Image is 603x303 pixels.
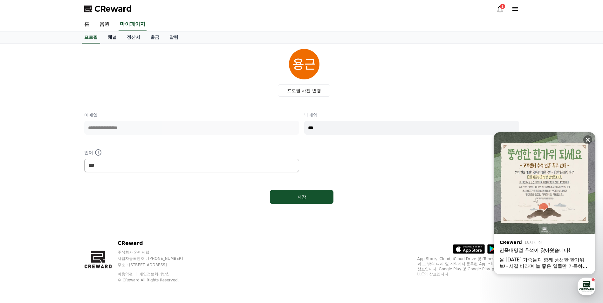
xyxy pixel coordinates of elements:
[84,149,299,156] p: 언어
[103,31,122,44] a: 채널
[118,239,195,247] p: CReward
[122,31,145,44] a: 정산서
[94,4,132,14] span: CReward
[164,31,183,44] a: 알림
[289,49,319,79] img: profile_image
[139,272,170,276] a: 개인정보처리방침
[2,201,42,217] a: 홈
[304,112,519,118] p: 닉네임
[94,18,115,31] a: 음원
[84,4,132,14] a: CReward
[82,31,100,44] a: 프로필
[118,272,138,276] a: 이용약관
[119,18,147,31] a: 마이페이지
[118,278,195,283] p: © CReward All Rights Reserved.
[270,190,333,204] button: 저장
[278,84,330,97] label: 프로필 사진 변경
[145,31,164,44] a: 출금
[98,211,106,216] span: 설정
[118,250,195,255] p: 주식회사 와이피랩
[20,211,24,216] span: 홈
[496,5,504,13] a: 1
[500,4,505,9] div: 1
[58,211,66,216] span: 대화
[82,201,122,217] a: 설정
[283,194,321,200] div: 저장
[79,18,94,31] a: 홈
[118,262,195,267] p: 주소 : [STREET_ADDRESS]
[84,112,299,118] p: 이메일
[42,201,82,217] a: 대화
[417,256,519,277] p: App Store, iCloud, iCloud Drive 및 iTunes Store는 미국과 그 밖의 나라 및 지역에서 등록된 Apple Inc.의 서비스 상표입니다. Goo...
[118,256,195,261] p: 사업자등록번호 : [PHONE_NUMBER]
